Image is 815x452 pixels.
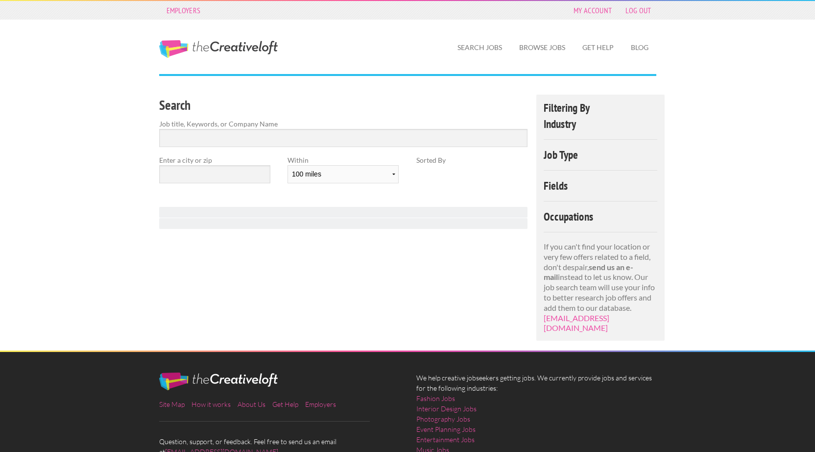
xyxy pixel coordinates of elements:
[238,400,265,408] a: About Us
[416,393,455,403] a: Fashion Jobs
[192,400,231,408] a: How it works
[450,36,510,59] a: Search Jobs
[575,36,622,59] a: Get Help
[621,3,656,17] a: Log Out
[272,400,298,408] a: Get Help
[159,129,528,147] input: Search
[159,155,270,165] label: Enter a city or zip
[544,262,633,282] strong: send us an e-mail
[416,414,470,424] a: Photography Jobs
[544,313,609,333] a: [EMAIL_ADDRESS][DOMAIN_NAME]
[159,400,185,408] a: Site Map
[544,211,658,222] h4: Occupations
[544,242,658,333] p: If you can't find your location or very few offers related to a field, don't despair, instead to ...
[159,40,278,58] a: The Creative Loft
[511,36,573,59] a: Browse Jobs
[305,400,336,408] a: Employers
[544,118,658,129] h4: Industry
[159,96,528,115] h3: Search
[416,403,477,414] a: Interior Design Jobs
[569,3,617,17] a: My Account
[162,3,206,17] a: Employers
[416,155,527,165] label: Sorted By
[288,155,399,165] label: Within
[544,149,658,160] h4: Job Type
[544,180,658,191] h4: Fields
[416,434,475,445] a: Entertainment Jobs
[159,373,278,390] img: The Creative Loft
[544,102,658,113] h4: Filtering By
[159,119,528,129] label: Job title, Keywords, or Company Name
[416,424,476,434] a: Event Planning Jobs
[623,36,656,59] a: Blog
